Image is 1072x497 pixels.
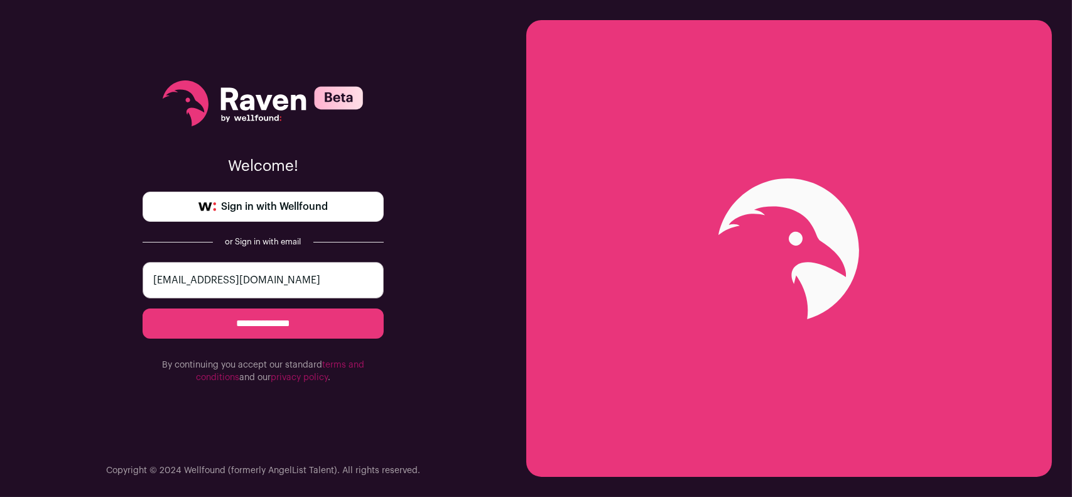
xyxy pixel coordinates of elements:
[143,359,384,384] p: By continuing you accept our standard and our .
[143,192,384,222] a: Sign in with Wellfound
[143,262,384,298] input: email@example.com
[223,237,303,247] div: or Sign in with email
[198,202,216,211] img: wellfound-symbol-flush-black-fb3c872781a75f747ccb3a119075da62bfe97bd399995f84a933054e44a575c4.png
[106,464,420,477] p: Copyright © 2024 Wellfound (formerly AngelList Talent). All rights reserved.
[143,156,384,177] p: Welcome!
[221,199,328,214] span: Sign in with Wellfound
[271,373,328,382] a: privacy policy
